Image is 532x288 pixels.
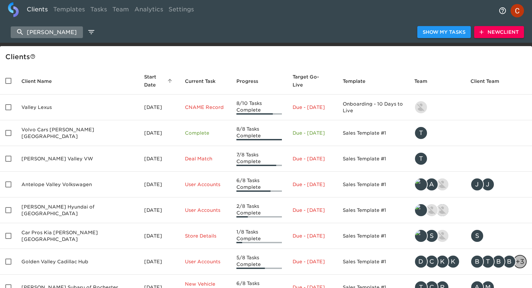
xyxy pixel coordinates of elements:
[236,77,267,85] span: Progress
[231,172,287,197] td: 6/8 Tasks Complete
[139,249,180,275] td: [DATE]
[293,258,332,265] p: Due - [DATE]
[414,152,460,165] div: tracy@roadster.com
[185,104,226,111] p: CNAME Record
[436,178,448,190] img: kevin.lo@roadster.com
[492,255,505,268] div: B
[436,230,448,242] img: kevin.lo@roadster.com
[337,95,409,120] td: Onboarding - 10 Days to Live
[337,249,409,275] td: Sales Template #1
[231,197,287,223] td: 2/8 Tasks Complete
[414,126,460,140] div: tracy@roadster.com
[293,104,332,111] p: Due - [DATE]
[185,233,226,239] p: Store Details
[470,229,484,243] div: S
[425,255,438,268] div: C
[470,255,484,268] div: B
[503,255,516,268] div: B
[185,77,224,85] span: Current Task
[231,146,287,172] td: 7/8 Tasks Complete
[185,181,226,188] p: User Accounts
[139,223,180,249] td: [DATE]
[415,178,427,190] img: tyler@roadster.com
[337,223,409,249] td: Sales Template #1
[293,130,332,136] p: Due - [DATE]
[139,197,180,223] td: [DATE]
[231,223,287,249] td: 1/8 Tasks Complete
[481,178,495,191] div: J
[11,26,83,38] input: search
[24,2,50,19] a: Clients
[414,203,460,217] div: tyler@roadster.com, kevin.lo@roadster.com, sarah.courchaine@roadster.com
[293,207,332,213] p: Due - [DATE]
[414,101,460,114] div: nikko.foster@roadster.com
[511,4,524,17] img: Profile
[414,152,428,165] div: T
[16,249,139,275] td: Golden Valley Cadillac Hub
[132,2,166,19] a: Analytics
[139,172,180,197] td: [DATE]
[139,120,180,146] td: [DATE]
[88,2,110,19] a: Tasks
[185,130,226,136] p: Complete
[337,120,409,146] td: Sales Template #1
[231,95,287,120] td: 8/10 Tasks Complete
[139,95,180,120] td: [DATE]
[436,255,449,268] div: K
[293,73,332,89] span: Target Go-Live
[8,2,19,17] img: logo
[417,26,471,38] button: Show My Tasks
[470,229,527,243] div: sam.mm@carpros.com
[16,223,139,249] td: Car Pros Kia [PERSON_NAME][GEOGRAPHIC_DATA]
[5,51,529,62] div: Client s
[16,95,139,120] td: Valley Lexus
[144,73,174,89] span: Start Date
[480,28,519,36] span: New Client
[426,204,438,216] img: kevin.lo@roadster.com
[470,178,484,191] div: J
[21,77,61,85] span: Client Name
[185,207,226,213] p: User Accounts
[110,2,132,19] a: Team
[470,178,527,191] div: joevw@avvolkswagen.com, jrichardson@avvolkswagen.com
[293,73,324,89] span: Calculated based on the start date and the duration of all Tasks contained in this Hub.
[423,28,465,36] span: Show My Tasks
[337,197,409,223] td: Sales Template #1
[436,204,448,216] img: sarah.courchaine@roadster.com
[337,146,409,172] td: Sales Template #1
[293,155,332,162] p: Due - [DATE]
[185,258,226,265] p: User Accounts
[414,77,436,85] span: Team
[343,77,374,85] span: Template
[481,255,495,268] div: T
[474,26,524,38] button: NewClient
[337,172,409,197] td: Sales Template #1
[30,54,35,59] svg: This is a list of all of your clients and clients shared with you
[293,233,332,239] p: Due - [DATE]
[470,77,508,85] span: Client Team
[231,120,287,146] td: 8/8 Tasks Complete
[185,77,216,85] span: This is the next Task in this Hub that should be completed
[414,255,428,268] div: D
[495,3,511,19] button: notifications
[414,229,460,243] div: tyler@roadster.com, scott.gross@roadster.com, kevin.lo@roadster.com
[414,126,428,140] div: T
[425,178,438,191] div: A
[16,172,139,197] td: Antelope Valley Volkswagen
[425,229,438,243] div: S
[293,181,332,188] p: Due - [DATE]
[166,2,197,19] a: Settings
[86,26,97,38] button: edit
[16,197,139,223] td: [PERSON_NAME] Hyundai of [GEOGRAPHIC_DATA]
[446,255,460,268] div: K
[415,204,427,216] img: tyler@roadster.com
[415,230,427,242] img: tyler@roadster.com
[513,255,527,268] div: + 3
[414,178,460,191] div: tyler@roadster.com, austin.terry@roadster.com, kevin.lo@roadster.com
[16,146,139,172] td: [PERSON_NAME] Valley VW
[231,249,287,275] td: 5/8 Tasks Complete
[470,255,527,268] div: ben.freedman@morries.com, tony.troussov@morries.com, Ben.Freedman@morries.com, Ben.Freedman@Morri...
[16,120,139,146] td: Volvo Cars [PERSON_NAME][GEOGRAPHIC_DATA]
[414,255,460,268] div: danny@roadster.com, clayton.mandel@roadster.com, kevin.dodt@roadster.com, kendra@roadster.com
[139,146,180,172] td: [DATE]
